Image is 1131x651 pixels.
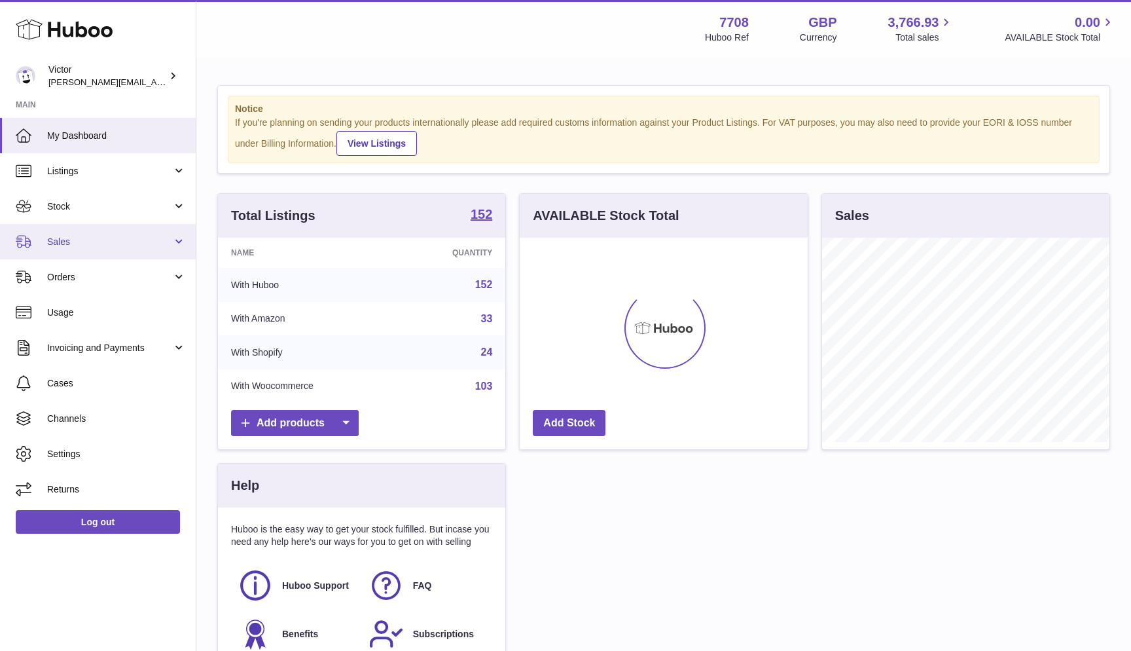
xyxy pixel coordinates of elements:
[47,342,172,354] span: Invoicing and Payments
[719,14,749,31] strong: 7708
[1005,31,1115,44] span: AVAILABLE Stock Total
[16,66,35,86] img: victor@erbology.co
[47,483,186,496] span: Returns
[413,580,432,592] span: FAQ
[1075,14,1100,31] span: 0.00
[47,307,186,319] span: Usage
[231,410,359,437] a: Add products
[47,200,172,213] span: Stock
[47,413,186,425] span: Channels
[47,377,186,390] span: Cases
[397,238,506,268] th: Quantity
[481,313,493,324] a: 33
[533,410,605,437] a: Add Stock
[835,207,869,225] h3: Sales
[808,14,836,31] strong: GBP
[533,207,679,225] h3: AVAILABLE Stock Total
[47,130,186,142] span: My Dashboard
[231,477,259,494] h3: Help
[218,369,397,403] td: With Woocommerce
[218,238,397,268] th: Name
[47,271,172,284] span: Orders
[471,208,492,221] strong: 152
[413,628,474,641] span: Subscriptions
[888,14,939,31] span: 3,766.93
[238,568,355,603] a: Huboo Support
[368,568,486,603] a: FAQ
[218,302,397,336] td: With Amazon
[471,208,492,223] a: 152
[1005,14,1115,44] a: 0.00 AVAILABLE Stock Total
[16,510,180,534] a: Log out
[231,207,315,225] h3: Total Listings
[218,268,397,302] td: With Huboo
[282,628,318,641] span: Benefits
[48,77,262,87] span: [PERSON_NAME][EMAIL_ADDRESS][DOMAIN_NAME]
[336,131,417,156] a: View Listings
[475,381,493,392] a: 103
[47,236,172,248] span: Sales
[282,580,349,592] span: Huboo Support
[888,14,954,44] a: 3,766.93 Total sales
[231,523,492,548] p: Huboo is the easy way to get your stock fulfilled. But incase you need any help here's our ways f...
[800,31,837,44] div: Currency
[235,103,1092,115] strong: Notice
[481,346,493,358] a: 24
[235,117,1092,156] div: If you're planning on sending your products internationally please add required customs informati...
[705,31,749,44] div: Huboo Ref
[47,165,172,177] span: Listings
[47,448,186,460] span: Settings
[218,335,397,369] td: With Shopify
[48,64,166,88] div: Victor
[475,279,493,290] a: 152
[895,31,954,44] span: Total sales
